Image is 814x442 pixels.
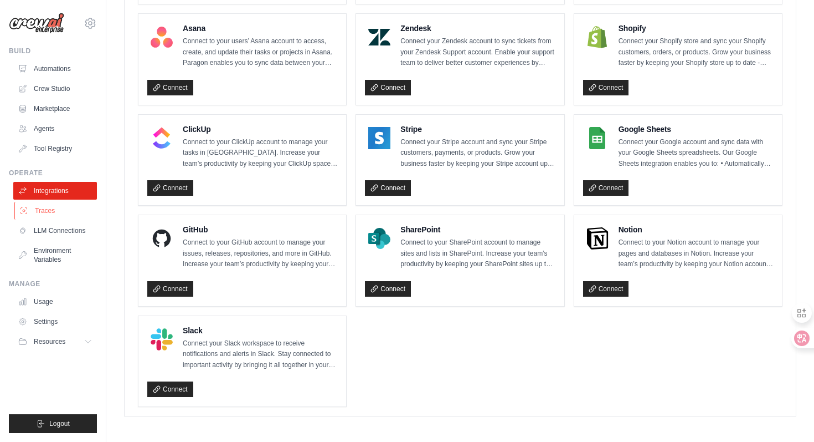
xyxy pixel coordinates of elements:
a: Marketplace [13,100,97,118]
a: Agents [13,120,97,138]
p: Connect your Stripe account and sync your Stripe customers, payments, or products. Grow your busi... [400,137,555,170]
img: ClickUp Logo [151,127,173,149]
a: Connect [147,80,193,95]
a: Connect [365,80,411,95]
h4: Slack [183,325,337,336]
img: Shopify Logo [586,26,609,48]
h4: ClickUp [183,124,337,135]
a: Usage [13,293,97,311]
a: Tool Registry [13,140,97,158]
img: Notion Logo [586,227,609,250]
a: Connect [147,180,193,196]
p: Connect to your Notion account to manage your pages and databases in Notion. Increase your team’s... [619,237,773,270]
a: Settings [13,313,97,331]
h4: GitHub [183,224,337,235]
a: Connect [365,281,411,297]
h4: Shopify [619,23,773,34]
a: LLM Connections [13,222,97,240]
p: Connect to your ClickUp account to manage your tasks in [GEOGRAPHIC_DATA]. Increase your team’s p... [183,137,337,170]
p: Connect your Shopify store and sync your Shopify customers, orders, or products. Grow your busine... [619,36,773,69]
button: Logout [9,414,97,433]
span: Resources [34,337,65,346]
p: Connect your Slack workspace to receive notifications and alerts in Slack. Stay connected to impo... [183,338,337,371]
a: Environment Variables [13,242,97,268]
img: GitHub Logo [151,227,173,250]
span: Logout [49,419,70,428]
img: Google Sheets Logo [586,127,609,149]
p: Connect to your GitHub account to manage your issues, releases, repositories, and more in GitHub.... [183,237,337,270]
button: Resources [13,333,97,350]
a: Traces [14,202,98,220]
img: SharePoint Logo [368,227,390,250]
img: Slack Logo [151,328,173,350]
h4: Stripe [400,124,555,135]
h4: Zendesk [400,23,555,34]
img: Logo [9,13,64,34]
img: Stripe Logo [368,127,390,149]
p: Connect to your users’ Asana account to access, create, and update their tasks or projects in Asa... [183,36,337,69]
p: Connect to your SharePoint account to manage sites and lists in SharePoint. Increase your team’s ... [400,237,555,270]
p: Connect your Google account and sync data with your Google Sheets spreadsheets. Our Google Sheets... [619,137,773,170]
div: Operate [9,169,97,177]
a: Integrations [13,182,97,200]
a: Connect [147,281,193,297]
h4: Google Sheets [619,124,773,135]
img: Zendesk Logo [368,26,390,48]
h4: SharePoint [400,224,555,235]
a: Connect [365,180,411,196]
a: Connect [583,80,629,95]
a: Connect [147,382,193,397]
h4: Notion [619,224,773,235]
a: Automations [13,60,97,78]
div: Build [9,47,97,55]
p: Connect your Zendesk account to sync tickets from your Zendesk Support account. Enable your suppo... [400,36,555,69]
h4: Asana [183,23,337,34]
img: Asana Logo [151,26,173,48]
div: Manage [9,280,97,288]
a: Connect [583,180,629,196]
a: Crew Studio [13,80,97,98]
a: Connect [583,281,629,297]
